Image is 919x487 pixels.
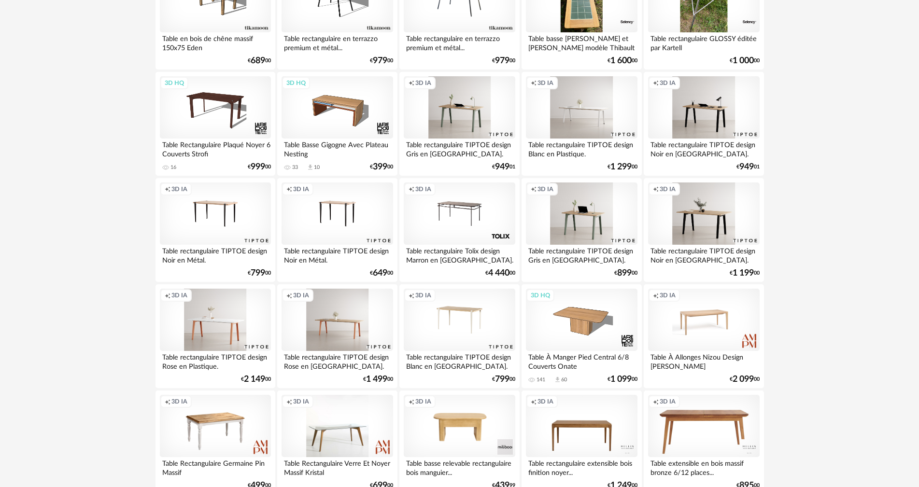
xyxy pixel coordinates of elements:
span: 3D IA [293,185,309,193]
div: Table rectangulaire en terrazzo premium et métal... [404,32,515,52]
div: Table basse [PERSON_NAME] et [PERSON_NAME] modèle Thibault [526,32,637,52]
div: 33 [292,164,298,171]
span: 979 [373,57,387,64]
a: Creation icon 3D IA Table À Allonges Nizou Design [PERSON_NAME] €2 09900 [644,284,763,389]
div: € 00 [370,57,393,64]
div: Table rectangulaire TIPTOE design Blanc en Plastique. [526,139,637,158]
div: € 00 [730,376,760,383]
span: 3D IA [660,398,676,405]
a: Creation icon 3D IA Table rectangulaire TIPTOE design Gris en [GEOGRAPHIC_DATA]. €89900 [522,178,641,282]
span: 949 [495,164,509,170]
div: Table rectangulaire TIPTOE design Noir en [GEOGRAPHIC_DATA]. [648,245,759,264]
a: Creation icon 3D IA Table rectangulaire TIPTOE design Rose en [GEOGRAPHIC_DATA]. €1 49900 [277,284,397,389]
span: 3D IA [415,292,431,299]
div: 3D HQ [160,77,188,89]
span: 1 299 [610,164,632,170]
div: € 00 [608,57,637,64]
div: Table rectangulaire TIPTOE design Noir en Métal. [282,245,393,264]
div: Table À Allonges Nizou Design [PERSON_NAME] [648,351,759,370]
span: 1 000 [733,57,754,64]
span: 799 [251,270,265,277]
div: € 00 [370,164,393,170]
div: € 01 [736,164,760,170]
span: Creation icon [165,398,170,405]
div: € 00 [363,376,393,383]
span: 899 [617,270,632,277]
div: Table en bois de chêne massif 150x75 Eden [160,32,271,52]
span: 949 [739,164,754,170]
span: 1 600 [610,57,632,64]
div: Table rectangulaire TIPTOE design Gris en [GEOGRAPHIC_DATA]. [526,245,637,264]
div: Table rectangulaire TIPTOE design Rose en [GEOGRAPHIC_DATA]. [282,351,393,370]
span: Creation icon [653,398,659,405]
div: € 00 [730,270,760,277]
a: Creation icon 3D IA Table rectangulaire TIPTOE design Noir en [GEOGRAPHIC_DATA]. €1 19900 [644,178,763,282]
span: Creation icon [653,292,659,299]
span: Creation icon [286,292,292,299]
div: Table rectangulaire en terrazzo premium et métal... [282,32,393,52]
span: Creation icon [531,398,537,405]
span: 3D IA [537,79,553,87]
a: 3D HQ Table Rectangulaire Plaqué Noyer 6 Couverts Strofi 16 €99900 [156,72,275,176]
span: 4 440 [488,270,509,277]
span: Creation icon [286,185,292,193]
span: 799 [495,376,509,383]
div: Table extensible en bois massif bronze 6/12 places... [648,457,759,476]
span: 3D IA [537,185,553,193]
span: 399 [373,164,387,170]
span: Creation icon [165,292,170,299]
span: Creation icon [531,185,537,193]
span: 3D IA [660,292,676,299]
a: Creation icon 3D IA Table rectangulaire TIPTOE design Blanc en Plastique. €1 29900 [522,72,641,176]
div: Table À Manger Pied Central 6/8 Couverts Onate [526,351,637,370]
span: 3D IA [293,398,309,405]
div: € 01 [492,164,515,170]
div: Table Basse Gigogne Avec Plateau Nesting [282,139,393,158]
a: Creation icon 3D IA Table rectangulaire TIPTOE design Blanc en [GEOGRAPHIC_DATA]. €79900 [399,284,519,389]
div: € 00 [492,376,515,383]
div: € 00 [608,376,637,383]
span: 3D IA [171,292,187,299]
div: Table rectangulaire TIPTOE design Blanc en [GEOGRAPHIC_DATA]. [404,351,515,370]
span: 649 [373,270,387,277]
span: 2 149 [244,376,265,383]
a: 3D HQ Table À Manger Pied Central 6/8 Couverts Onate 141 Download icon 60 €1 09900 [522,284,641,389]
span: 3D IA [171,185,187,193]
span: 1 199 [733,270,754,277]
div: Table rectangulaire TIPTOE design Noir en [GEOGRAPHIC_DATA]. [648,139,759,158]
span: Creation icon [409,79,414,87]
div: € 00 [248,57,271,64]
span: 3D IA [660,185,676,193]
span: 979 [495,57,509,64]
div: Table Rectangulaire Verre Et Noyer Massif Kristal [282,457,393,476]
span: 3D IA [537,398,553,405]
div: Table Rectangulaire Plaqué Noyer 6 Couverts Strofi [160,139,271,158]
span: Creation icon [286,398,292,405]
span: 3D IA [415,79,431,87]
span: 3D IA [660,79,676,87]
span: Creation icon [653,185,659,193]
div: 16 [170,164,176,171]
span: 1 499 [366,376,387,383]
div: 10 [314,164,320,171]
span: Creation icon [653,79,659,87]
span: 3D IA [293,292,309,299]
div: Table Rectangulaire Germaine Pin Massif [160,457,271,476]
span: Creation icon [409,398,414,405]
div: Table rectangulaire Tolix design Marron en [GEOGRAPHIC_DATA]. [404,245,515,264]
span: Download icon [307,164,314,171]
div: 3D HQ [282,77,310,89]
div: € 00 [614,270,637,277]
div: € 00 [241,376,271,383]
div: Table basse relevable rectangulaire bois manguier... [404,457,515,476]
div: Table rectangulaire TIPTOE design Noir en Métal. [160,245,271,264]
div: € 00 [608,164,637,170]
span: Creation icon [165,185,170,193]
div: 141 [537,376,545,383]
span: 2 099 [733,376,754,383]
span: Creation icon [531,79,537,87]
div: Table rectangulaire TIPTOE design Rose en Plastique. [160,351,271,370]
div: 60 [561,376,567,383]
div: Table rectangulaire extensible bois finition noyer... [526,457,637,476]
span: 1 099 [610,376,632,383]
